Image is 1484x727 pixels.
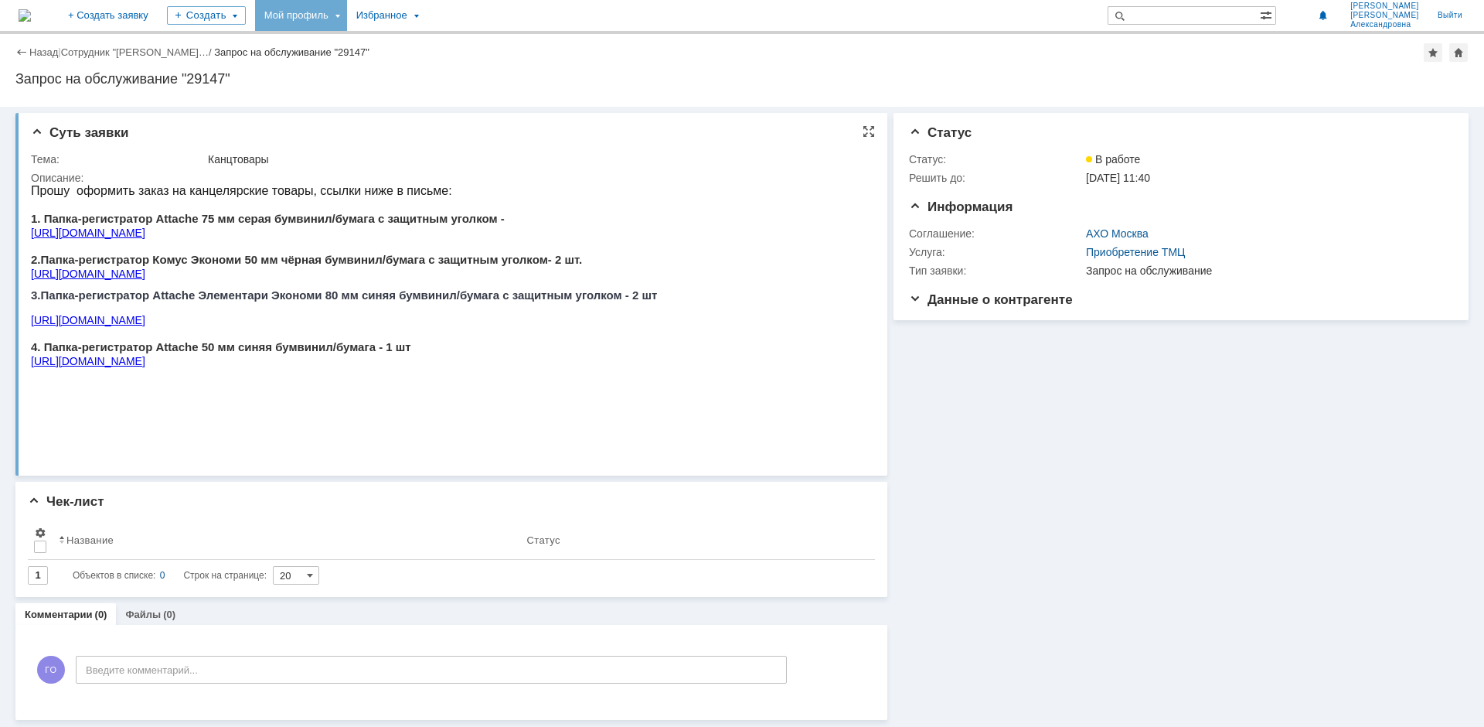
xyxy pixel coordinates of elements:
[1086,246,1185,258] a: Приобретение ТМЦ
[1350,11,1419,20] span: [PERSON_NAME]
[526,534,560,546] div: Статус
[19,9,31,22] img: logo
[909,172,1083,184] div: Решить до:
[1086,265,1445,277] div: Запрос на обслуживание
[95,609,107,620] div: (0)
[28,494,104,509] span: Чек-лист
[1424,43,1442,62] div: Добавить в избранное
[58,46,60,57] div: |
[15,71,1469,87] div: Запрос на обслуживание "29147"
[214,46,369,58] div: Запрос на обслуживание "29147"
[1350,20,1419,29] span: Александровна
[909,153,1083,166] div: Статус:
[909,265,1083,277] div: Тип заявки:
[19,9,31,22] a: Перейти на домашнюю страницу
[208,153,863,166] div: Канцтовары
[1449,43,1468,62] div: Сделать домашней страницей
[1086,153,1140,166] span: В работе
[167,6,246,25] div: Создать
[1086,227,1149,240] a: АХО Москва
[160,566,165,585] div: 0
[1086,172,1150,184] span: [DATE] 11:40
[909,125,972,140] span: Статус
[25,609,93,620] a: Комментарии
[61,46,209,58] a: Сотрудник "[PERSON_NAME]…
[73,566,267,585] i: Строк на странице:
[29,46,58,58] a: Назад
[1350,2,1419,11] span: [PERSON_NAME]
[520,521,863,560] th: Статус
[125,609,161,620] a: Файлы
[31,125,128,140] span: Суть заявки
[517,69,551,82] strong: - 2 шт.
[73,570,155,581] span: Объектов в списке:
[31,172,866,184] div: Описание:
[909,292,1073,307] span: Данные о контрагенте
[863,125,875,138] div: На всю страницу
[909,227,1083,240] div: Соглашение:
[61,46,215,58] div: /
[31,153,205,166] div: Тема:
[163,609,175,620] div: (0)
[909,200,1013,214] span: Информация
[53,521,520,560] th: Название
[37,656,65,684] span: ГО
[1260,7,1275,22] span: Расширенный поиск
[66,534,114,546] div: Название
[34,527,46,539] span: Настройки
[909,246,1083,258] div: Услуга:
